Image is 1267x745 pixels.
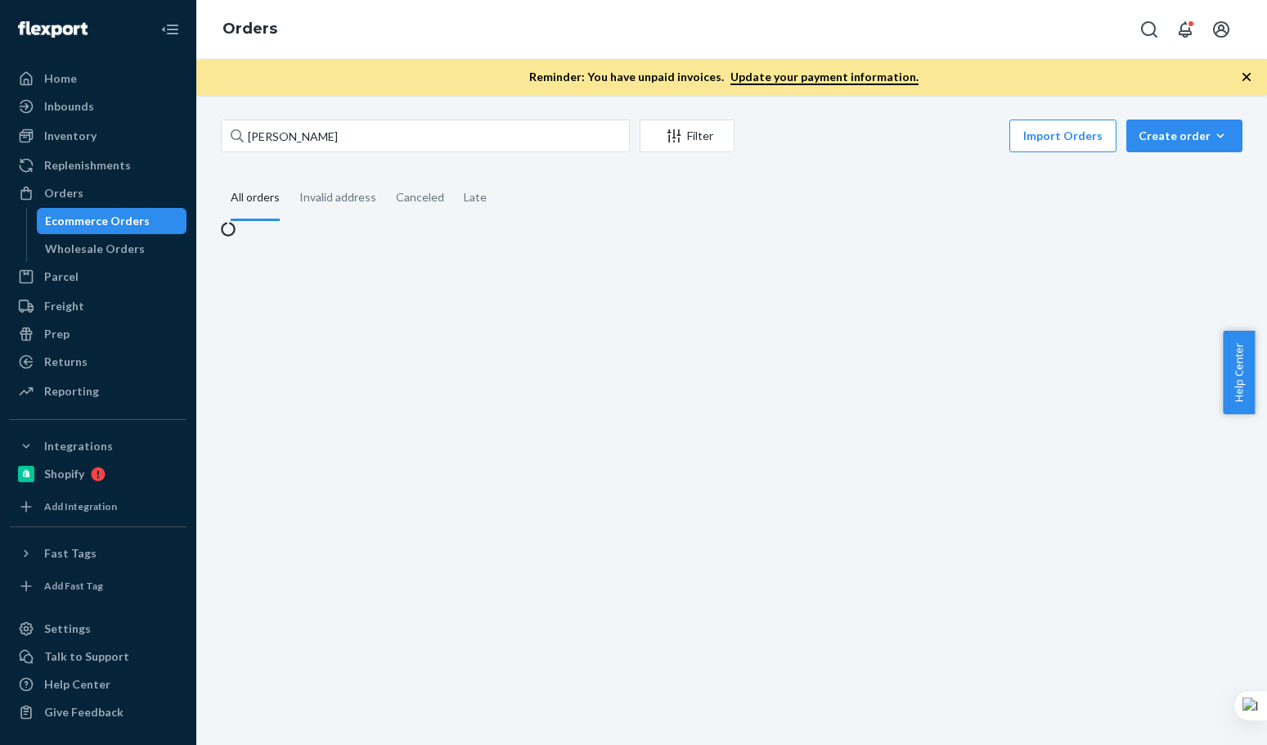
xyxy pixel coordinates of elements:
[10,494,186,520] a: Add Integration
[44,621,91,637] div: Settings
[10,616,186,642] a: Settings
[640,120,735,152] button: Filter
[529,69,919,85] p: Reminder: You have unpaid invoices.
[44,98,94,115] div: Inbounds
[231,176,280,221] div: All orders
[44,438,113,454] div: Integrations
[10,93,186,120] a: Inbounds
[44,466,84,482] div: Shopify
[44,269,79,285] div: Parcel
[44,579,103,593] div: Add Fast Tag
[10,573,186,599] a: Add Fast Tag
[10,65,186,92] a: Home
[44,298,84,314] div: Freight
[10,293,186,319] a: Freight
[1205,13,1238,46] button: Open account menu
[10,699,186,725] button: Give Feedback
[44,383,99,400] div: Reporting
[10,378,186,404] a: Reporting
[10,433,186,459] button: Integrations
[45,241,145,257] div: Wholesale Orders
[1126,120,1242,152] button: Create order
[221,120,630,152] input: Search orders
[37,236,187,262] a: Wholesale Orders
[10,671,186,698] a: Help Center
[10,349,186,375] a: Returns
[1133,13,1166,46] button: Open Search Box
[10,123,186,149] a: Inventory
[44,648,129,665] div: Talk to Support
[154,13,186,46] button: Close Navigation
[1009,120,1116,152] button: Import Orders
[209,6,290,53] ol: breadcrumbs
[18,21,88,38] img: Flexport logo
[730,70,919,85] a: Update your payment information.
[45,213,150,229] div: Ecommerce Orders
[44,185,83,201] div: Orders
[44,676,110,693] div: Help Center
[10,643,186,670] a: Talk to Support
[10,180,186,206] a: Orders
[1223,331,1255,414] button: Help Center
[1139,128,1230,144] div: Create order
[44,704,124,720] div: Give Feedback
[396,176,444,219] div: Canceled
[44,128,97,144] div: Inventory
[44,70,77,87] div: Home
[44,326,70,342] div: Prep
[1169,13,1202,46] button: Open notifications
[44,157,131,174] div: Replenishments
[10,461,186,487] a: Shopify
[10,152,186,178] a: Replenishments
[10,540,186,567] button: Fast Tags
[10,321,186,347] a: Prep
[44,499,117,513] div: Add Integration
[299,176,376,219] div: Invalid address
[37,208,187,234] a: Ecommerce Orders
[44,545,97,562] div: Fast Tags
[640,128,734,144] div: Filter
[10,264,186,290] a: Parcel
[464,176,487,219] div: Late
[44,354,88,370] div: Returns
[222,20,277,38] a: Orders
